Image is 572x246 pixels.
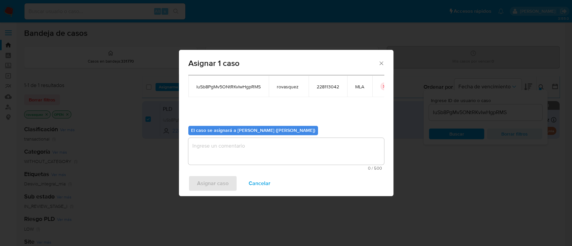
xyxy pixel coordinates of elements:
span: rovasquez [277,84,301,90]
button: icon-button [380,82,388,90]
span: Asignar 1 caso [188,59,378,67]
span: luSb8PgMv5ONtRKvIwHgpRMS [196,84,261,90]
span: Máximo 500 caracteres [190,166,382,170]
span: 228113042 [317,84,339,90]
b: El caso se asignará a [PERSON_NAME] ([PERSON_NAME]) [191,127,315,134]
button: Cancelar [240,175,279,191]
div: assign-modal [179,50,393,196]
button: Cerrar ventana [378,60,384,66]
span: Cancelar [249,176,270,191]
span: MLA [355,84,364,90]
